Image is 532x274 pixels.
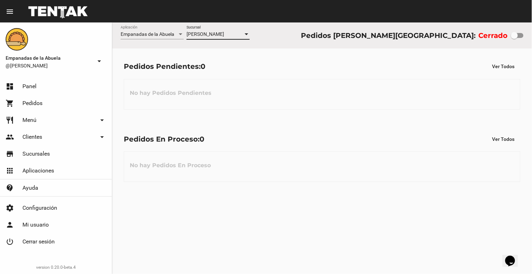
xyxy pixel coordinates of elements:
mat-icon: shopping_cart [6,99,14,107]
h3: No hay Pedidos Pendientes [124,83,217,104]
span: 0 [200,135,204,143]
span: Mi usuario [22,221,49,228]
h3: No hay Pedidos En Proceso [124,155,216,176]
div: Pedidos En Proceso: [124,133,204,145]
mat-icon: arrow_drop_down [98,116,106,124]
mat-icon: dashboard [6,82,14,91]
span: Aplicaciones [22,167,54,174]
mat-icon: menu [6,7,14,16]
span: Configuración [22,204,57,211]
mat-icon: arrow_drop_down [98,133,106,141]
img: f0136945-ed32-4f7c-91e3-a375bc4bb2c5.png [6,28,28,51]
div: Pedidos [PERSON_NAME][GEOGRAPHIC_DATA]: [301,30,476,41]
mat-icon: contact_support [6,184,14,192]
button: Ver Todos [487,60,520,73]
div: Pedidos Pendientes: [124,61,206,72]
span: Cerrar sesión [22,238,55,245]
mat-icon: apps [6,167,14,175]
span: Ver Todos [492,64,515,69]
mat-icon: power_settings_new [6,237,14,246]
span: Panel [22,83,36,90]
mat-icon: person [6,221,14,229]
span: Ayuda [22,184,38,191]
span: Clientes [22,133,42,141]
span: Empanadas de la Abuela [6,54,92,62]
mat-icon: people [6,133,14,141]
mat-icon: store [6,150,14,158]
div: version 0.20.0-beta.4 [6,264,106,271]
label: Cerrado [479,30,508,41]
mat-icon: settings [6,204,14,212]
span: 0 [201,62,206,71]
button: Ver Todos [487,133,520,145]
span: Menú [22,117,36,124]
span: Empanadas de la Abuela [121,31,174,37]
span: Ver Todos [492,136,515,142]
mat-icon: arrow_drop_down [95,57,103,65]
span: [PERSON_NAME] [187,31,224,37]
mat-icon: restaurant [6,116,14,124]
span: Sucursales [22,150,50,157]
span: Pedidos [22,100,42,107]
iframe: chat widget [503,246,525,267]
span: @[PERSON_NAME] [6,62,92,69]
